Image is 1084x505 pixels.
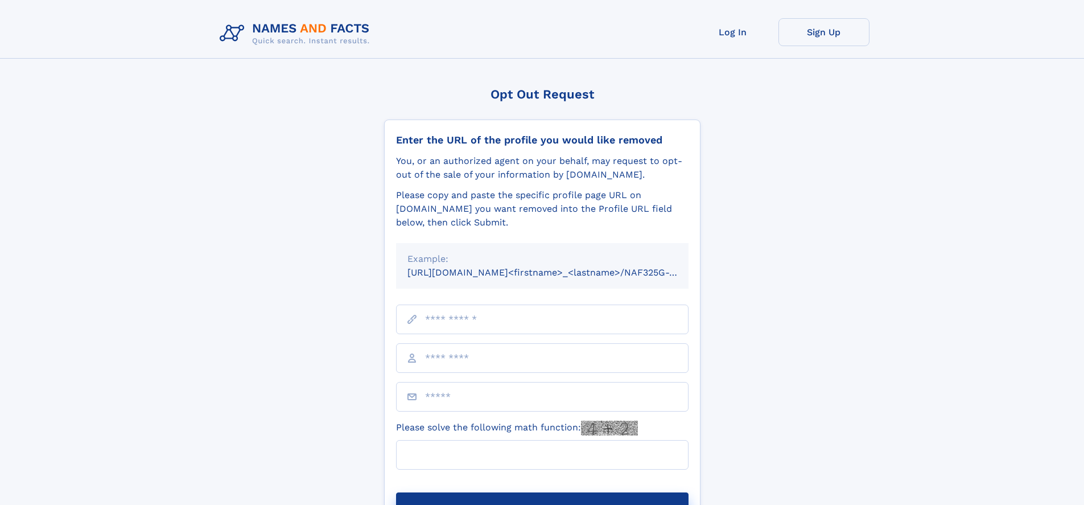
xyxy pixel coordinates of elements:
[778,18,869,46] a: Sign Up
[396,188,689,229] div: Please copy and paste the specific profile page URL on [DOMAIN_NAME] you want removed into the Pr...
[407,267,710,278] small: [URL][DOMAIN_NAME]<firstname>_<lastname>/NAF325G-xxxxxxxx
[396,134,689,146] div: Enter the URL of the profile you would like removed
[396,154,689,182] div: You, or an authorized agent on your behalf, may request to opt-out of the sale of your informatio...
[687,18,778,46] a: Log In
[396,421,638,436] label: Please solve the following math function:
[384,87,700,101] div: Opt Out Request
[407,252,677,266] div: Example:
[215,18,379,49] img: Logo Names and Facts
